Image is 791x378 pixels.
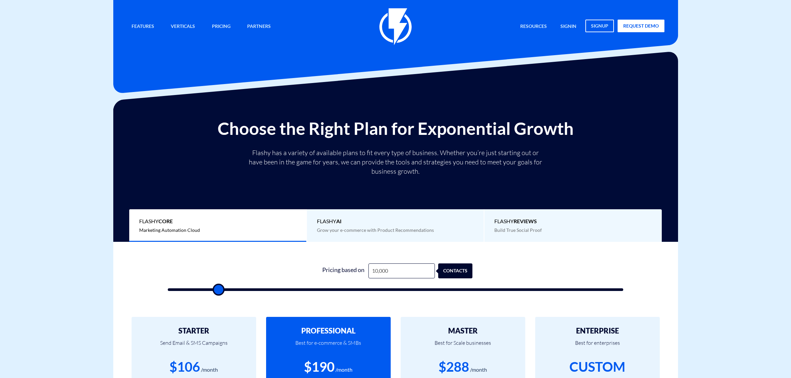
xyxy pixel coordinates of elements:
span: Build True Social Proof [494,227,542,233]
div: Pricing based on [319,263,368,278]
b: AI [336,218,342,224]
a: Verticals [166,20,200,34]
a: request demo [618,20,664,32]
span: Grow your e-commerce with Product Recommendations [317,227,434,233]
div: $288 [439,357,469,376]
a: Features [127,20,159,34]
div: /month [336,366,352,374]
a: Partners [242,20,276,34]
span: Flashy [139,218,296,225]
p: Best for e-commerce & SMBs [276,335,381,357]
b: Core [158,218,173,224]
p: Flashy has a variety of available plans to fit every type of business. Whether you’re just starti... [246,148,545,176]
a: Pricing [207,20,236,34]
a: signup [585,20,614,32]
a: signin [555,20,581,34]
div: /month [470,366,487,374]
p: Send Email & SMS Campaigns [142,335,246,357]
h2: STARTER [142,327,246,335]
div: /month [201,366,218,374]
span: Flashy [494,218,652,225]
h2: Choose the Right Plan for Exponential Growth [118,119,673,138]
div: contacts [442,263,476,278]
h2: ENTERPRISE [545,327,650,335]
p: Best for Scale businesses [411,335,515,357]
p: Best for enterprises [545,335,650,357]
div: $190 [304,357,335,376]
a: Resources [515,20,552,34]
b: REVIEWS [514,218,537,224]
span: Flashy [317,218,474,225]
h2: PROFESSIONAL [276,327,381,335]
div: CUSTOM [569,357,625,376]
div: $106 [169,357,200,376]
span: Marketing Automation Cloud [139,227,200,233]
h2: MASTER [411,327,515,335]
